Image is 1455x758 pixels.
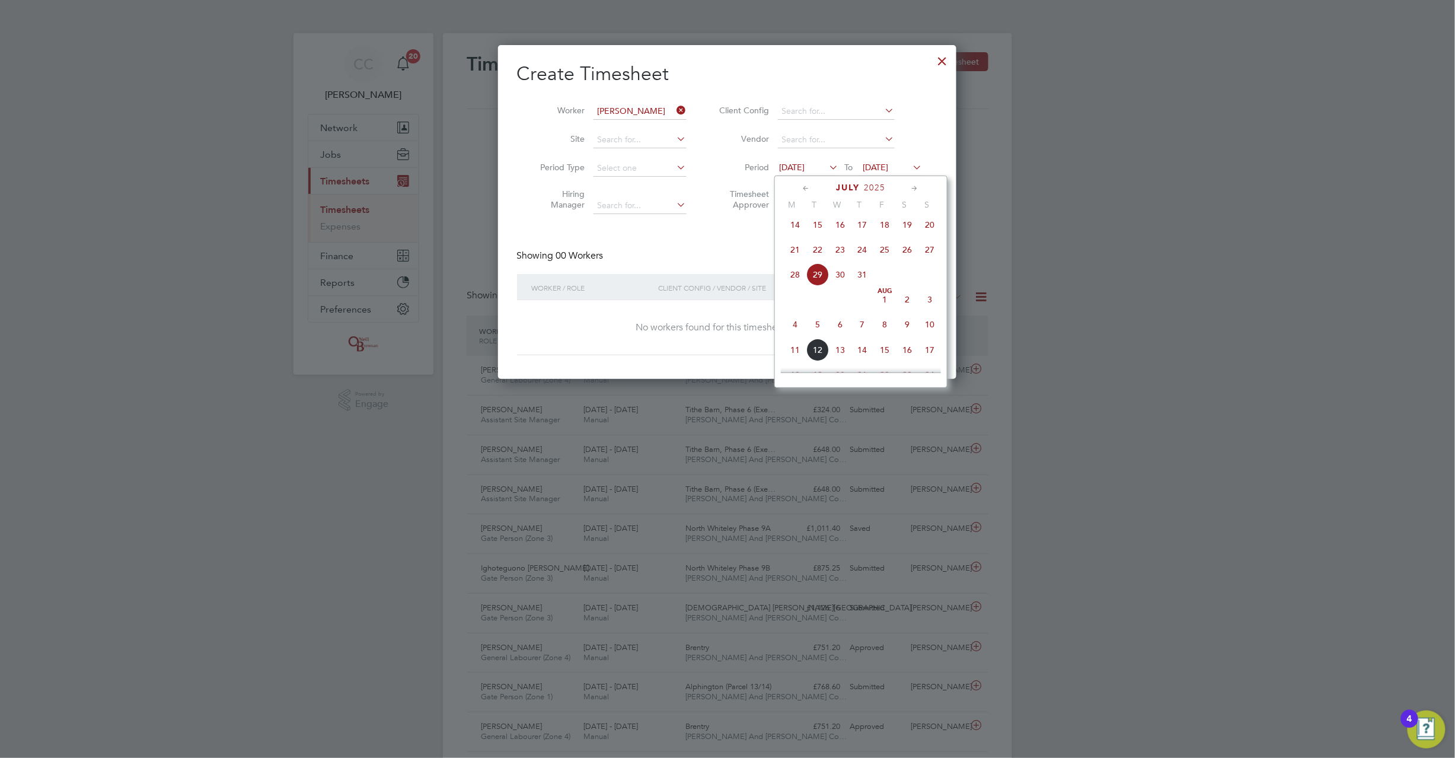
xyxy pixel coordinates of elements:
span: 12 [806,339,829,361]
span: 14 [784,214,806,236]
span: M [781,199,803,210]
span: 18 [784,364,806,386]
span: 16 [829,214,851,236]
div: Client Config / Vendor / Site [656,274,846,301]
span: 17 [919,339,942,361]
span: 17 [851,214,874,236]
div: Showing [517,250,606,262]
span: 22 [806,238,829,261]
span: 13 [829,339,851,361]
span: 21 [851,364,874,386]
span: 15 [806,214,829,236]
span: 28 [784,263,806,286]
input: Search for... [778,103,895,120]
span: 22 [874,364,896,386]
label: Client Config [716,105,770,116]
input: Select one [594,160,687,177]
span: 30 [829,263,851,286]
span: 25 [874,238,896,261]
span: 24 [851,238,874,261]
span: 20 [919,214,942,236]
label: Period [716,162,770,173]
span: F [871,199,894,210]
label: Timesheet Approver [716,189,770,210]
span: 27 [919,238,942,261]
span: 7 [851,313,874,336]
h2: Create Timesheet [517,62,937,87]
span: 2025 [864,183,885,193]
span: 2 [896,288,919,311]
span: 20 [829,364,851,386]
span: 16 [896,339,919,361]
div: Worker / Role [529,274,656,301]
button: Open Resource Center, 4 new notifications [1408,711,1446,749]
span: To [841,160,857,175]
input: Search for... [594,103,687,120]
span: 10 [919,313,942,336]
span: Aug [874,288,896,294]
div: 4 [1407,719,1412,734]
span: [DATE] [863,162,889,173]
div: No workers found for this timesheet period. [529,321,926,334]
input: Search for... [594,198,687,214]
span: 26 [896,238,919,261]
span: [DATE] [780,162,805,173]
span: T [848,199,871,210]
span: 18 [874,214,896,236]
span: 4 [784,313,806,336]
span: 31 [851,263,874,286]
span: 19 [896,214,919,236]
input: Search for... [778,132,895,148]
span: 6 [829,313,851,336]
span: S [916,199,939,210]
label: Worker [532,105,585,116]
span: 29 [806,263,829,286]
span: 11 [784,339,806,361]
span: 3 [919,288,942,311]
span: 24 [919,364,942,386]
span: 15 [874,339,896,361]
label: Vendor [716,133,770,144]
span: W [826,199,848,210]
span: 21 [784,238,806,261]
span: T [803,199,826,210]
span: S [894,199,916,210]
span: 14 [851,339,874,361]
span: 23 [896,364,919,386]
span: 23 [829,238,851,261]
span: 8 [874,313,896,336]
span: 5 [806,313,829,336]
label: Site [532,133,585,144]
span: 9 [896,313,919,336]
span: 00 Workers [556,250,604,262]
span: July [836,183,860,193]
span: 19 [806,364,829,386]
label: Period Type [532,162,585,173]
input: Search for... [594,132,687,148]
span: 1 [874,288,896,311]
label: Hiring Manager [532,189,585,210]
